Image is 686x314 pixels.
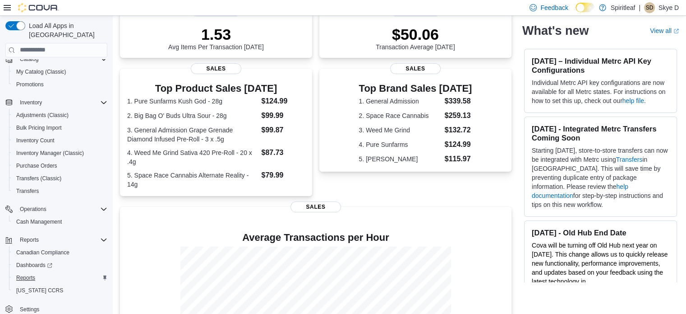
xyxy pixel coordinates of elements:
[532,228,669,237] h3: [DATE] - Old Hub End Date
[9,246,111,259] button: Canadian Compliance
[13,272,39,283] a: Reports
[390,63,441,74] span: Sales
[168,25,264,43] p: 1.53
[16,204,107,215] span: Operations
[13,216,65,227] a: Cash Management
[9,284,111,297] button: [US_STATE] CCRS
[261,110,304,121] dd: $99.99
[9,216,111,228] button: Cash Management
[2,234,111,246] button: Reports
[13,160,107,171] span: Purchase Orders
[13,285,107,296] span: Washington CCRS
[616,156,643,163] a: Transfers
[532,124,669,142] h3: [DATE] - Integrated Metrc Transfers Coming Soon
[16,234,42,245] button: Reports
[9,134,111,147] button: Inventory Count
[16,218,62,225] span: Cash Management
[16,287,63,294] span: [US_STATE] CCRS
[646,2,654,13] span: SD
[13,247,73,258] a: Canadian Compliance
[9,259,111,272] a: Dashboards
[2,96,111,109] button: Inventory
[191,63,241,74] span: Sales
[359,111,441,120] dt: 2. Space Race Cannabis
[127,97,258,106] dt: 1. Pure Sunfarms Kush God - 28g
[13,186,107,197] span: Transfers
[9,66,111,78] button: My Catalog (Classic)
[13,122,107,133] span: Bulk Pricing Import
[13,66,70,77] a: My Catalog (Classic)
[261,170,304,181] dd: $79.99
[9,172,111,185] button: Transfers (Classic)
[13,272,107,283] span: Reports
[16,112,69,119] span: Adjustments (Classic)
[25,21,107,39] span: Load All Apps in [GEOGRAPHIC_DATA]
[16,249,69,256] span: Canadian Compliance
[576,3,594,12] input: Dark Mode
[13,173,65,184] a: Transfers (Classic)
[261,125,304,136] dd: $99.87
[16,150,84,157] span: Inventory Manager (Classic)
[673,28,679,34] svg: External link
[16,262,52,269] span: Dashboards
[16,68,66,75] span: My Catalog (Classic)
[16,274,35,281] span: Reports
[9,109,111,122] button: Adjustments (Classic)
[13,79,107,90] span: Promotions
[16,234,107,245] span: Reports
[532,78,669,105] p: Individual Metrc API key configurations are now available for all Metrc states. For instructions ...
[20,206,46,213] span: Operations
[13,66,107,77] span: My Catalog (Classic)
[13,160,61,171] a: Purchase Orders
[9,147,111,159] button: Inventory Manager (Classic)
[13,216,107,227] span: Cash Management
[445,125,472,136] dd: $132.72
[16,81,44,88] span: Promotions
[644,2,655,13] div: Skye D
[532,146,669,209] p: Starting [DATE], store-to-store transfers can now be integrated with Metrc using in [GEOGRAPHIC_D...
[13,110,107,121] span: Adjustments (Classic)
[13,260,107,271] span: Dashboards
[13,260,56,271] a: Dashboards
[168,25,264,51] div: Avg Items Per Transaction [DATE]
[376,25,455,43] p: $50.06
[16,97,46,108] button: Inventory
[522,23,589,38] h2: What's new
[127,83,305,94] h3: Top Product Sales [DATE]
[540,3,568,12] span: Feedback
[2,53,111,66] button: Catalog
[13,135,58,146] a: Inventory Count
[16,97,107,108] span: Inventory
[658,2,679,13] p: Skye D
[16,54,42,65] button: Catalog
[2,203,111,216] button: Operations
[127,171,258,189] dt: 5. Space Race Cannabis Alternate Reality - 14g
[622,97,644,104] a: help file
[261,96,304,107] dd: $124.99
[13,247,107,258] span: Canadian Compliance
[13,186,42,197] a: Transfers
[16,204,50,215] button: Operations
[13,135,107,146] span: Inventory Count
[359,140,441,149] dt: 4. Pure Sunfarms
[261,147,304,158] dd: $87.73
[650,27,679,34] a: View allExternal link
[127,148,258,166] dt: 4. Weed Me Grind Sativa 420 Pre-Roll - 20 x .4g
[20,56,38,63] span: Catalog
[16,175,61,182] span: Transfers (Classic)
[20,99,42,106] span: Inventory
[127,232,504,243] h4: Average Transactions per Hour
[18,3,59,12] img: Cova
[9,78,111,91] button: Promotions
[359,83,472,94] h3: Top Brand Sales [DATE]
[9,272,111,284] button: Reports
[13,110,72,121] a: Adjustments (Classic)
[359,155,441,164] dt: 5. [PERSON_NAME]
[532,56,669,75] h3: [DATE] – Individual Metrc API Key Configurations
[359,97,441,106] dt: 1. General Admission
[13,122,65,133] a: Bulk Pricing Import
[16,137,55,144] span: Inventory Count
[13,148,107,159] span: Inventory Manager (Classic)
[16,162,57,169] span: Purchase Orders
